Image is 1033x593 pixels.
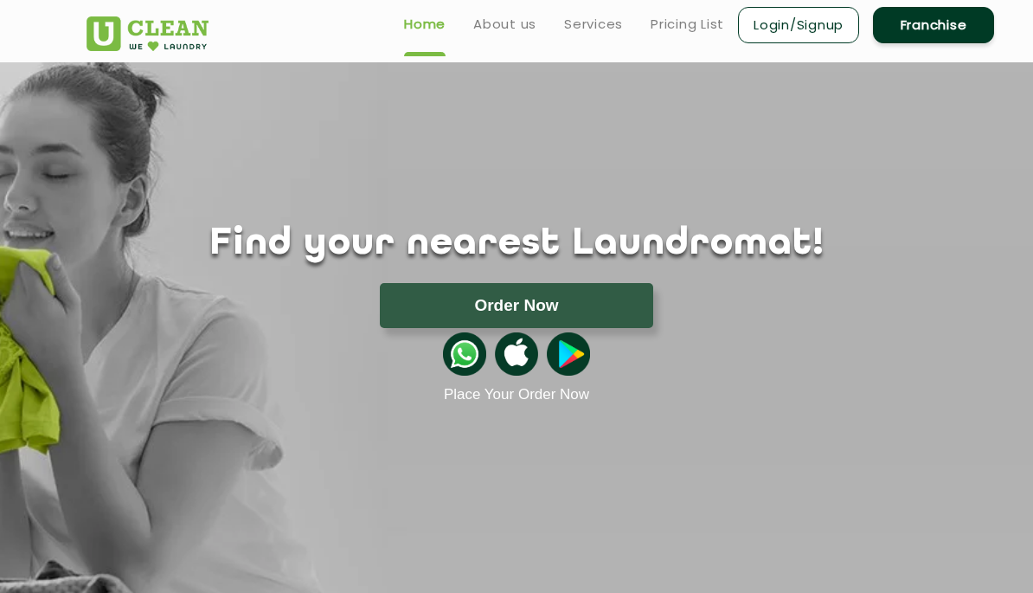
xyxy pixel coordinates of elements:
img: whatsappicon.png [443,332,486,376]
a: About us [473,14,536,35]
h1: Find your nearest Laundromat! [74,222,959,266]
button: Order Now [380,283,653,328]
a: Pricing List [651,14,724,35]
a: Place Your Order Now [444,386,589,403]
a: Login/Signup [738,7,859,43]
img: apple-icon.png [495,332,538,376]
a: Home [404,14,446,35]
img: UClean Laundry and Dry Cleaning [87,16,209,51]
a: Services [564,14,623,35]
a: Franchise [873,7,994,43]
img: playstoreicon.png [547,332,590,376]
